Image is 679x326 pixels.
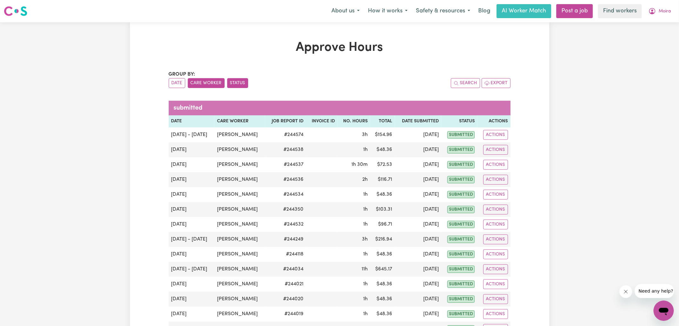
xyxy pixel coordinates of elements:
[395,232,441,247] td: [DATE]
[169,247,214,262] td: [DATE]
[169,262,214,277] td: [DATE] - [DATE]
[214,292,265,307] td: [PERSON_NAME]
[483,175,508,185] button: Actions
[370,307,395,322] td: $ 48.36
[169,202,214,217] td: [DATE]
[363,252,368,257] span: 1 hour
[265,247,306,262] td: # 244118
[483,145,508,155] button: Actions
[447,161,475,168] span: submitted
[447,206,475,213] span: submitted
[474,4,494,18] a: Blog
[214,115,265,127] th: Care worker
[169,101,511,115] caption: submitted
[659,8,671,15] span: Moira
[482,78,511,88] button: Export
[265,232,306,247] td: # 244249
[362,237,368,242] span: 3 hours
[265,307,306,322] td: # 244019
[497,4,551,18] a: AI Worker Match
[441,115,477,127] th: Status
[370,262,395,277] td: $ 645.17
[483,264,508,274] button: Actions
[265,127,306,142] td: # 244574
[395,202,441,217] td: [DATE]
[370,115,395,127] th: Total
[363,296,368,302] span: 1 hour
[447,236,475,243] span: submitted
[370,187,395,202] td: $ 48.36
[265,292,306,307] td: # 244020
[483,309,508,319] button: Actions
[447,146,475,153] span: submitted
[395,217,441,232] td: [DATE]
[451,78,480,88] button: Search
[483,234,508,244] button: Actions
[363,192,368,197] span: 1 hour
[265,187,306,202] td: # 244534
[483,130,508,140] button: Actions
[227,78,248,88] button: sort invoices by paid status
[654,301,674,321] iframe: Button to launch messaging window
[370,217,395,232] td: $ 96.71
[395,127,441,142] td: [DATE]
[265,142,306,157] td: # 244538
[447,266,475,273] span: submitted
[395,292,441,307] td: [DATE]
[169,217,214,232] td: [DATE]
[395,247,441,262] td: [DATE]
[370,277,395,292] td: $ 48.36
[395,115,441,127] th: Date Submitted
[362,132,368,137] span: 3 hours
[265,202,306,217] td: # 244350
[395,187,441,202] td: [DATE]
[447,221,475,228] span: submitted
[447,295,475,303] span: submitted
[169,307,214,322] td: [DATE]
[363,282,368,287] span: 1 hour
[363,311,368,316] span: 1 hour
[265,115,306,127] th: Job Report ID
[169,232,214,247] td: [DATE] - [DATE]
[395,262,441,277] td: [DATE]
[169,292,214,307] td: [DATE]
[214,262,265,277] td: [PERSON_NAME]
[306,115,337,127] th: Invoice ID
[214,277,265,292] td: [PERSON_NAME]
[370,232,395,247] td: $ 216.94
[214,172,265,187] td: [PERSON_NAME]
[214,307,265,322] td: [PERSON_NAME]
[483,190,508,200] button: Actions
[4,5,27,17] img: Careseekers logo
[556,4,593,18] a: Post a job
[483,205,508,214] button: Actions
[370,172,395,187] td: $ 116.71
[265,157,306,172] td: # 244537
[370,247,395,262] td: $ 48.36
[188,78,225,88] button: sort invoices by care worker
[265,277,306,292] td: # 244021
[644,4,675,18] button: My Account
[214,232,265,247] td: [PERSON_NAME]
[447,191,475,198] span: submitted
[447,281,475,288] span: submitted
[169,172,214,187] td: [DATE]
[214,202,265,217] td: [PERSON_NAME]
[483,160,508,170] button: Actions
[598,4,642,18] a: Find workers
[447,131,475,139] span: submitted
[370,292,395,307] td: $ 48.36
[483,220,508,229] button: Actions
[169,115,214,127] th: Date
[395,307,441,322] td: [DATE]
[395,142,441,157] td: [DATE]
[483,249,508,259] button: Actions
[265,172,306,187] td: # 244536
[169,78,185,88] button: sort invoices by date
[364,4,412,18] button: How it works
[169,127,214,142] td: [DATE] - [DATE]
[447,310,475,318] span: submitted
[169,72,195,77] span: Group by:
[351,162,368,167] span: 1 hour 30 minutes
